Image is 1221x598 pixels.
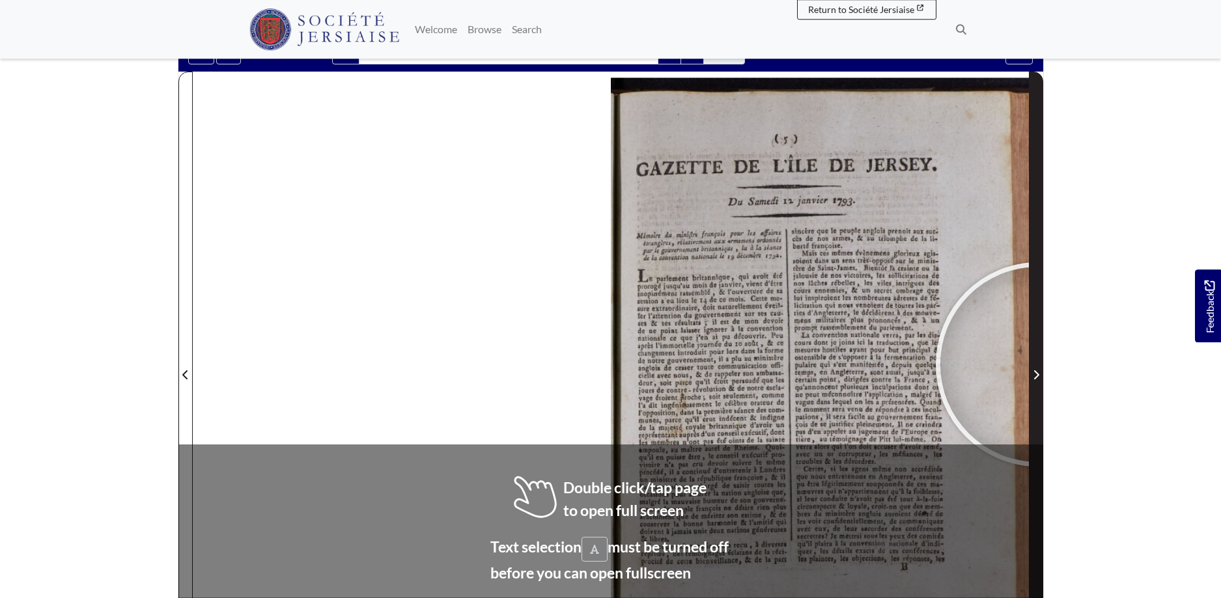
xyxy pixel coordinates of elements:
[808,4,914,15] span: Return to Société Jersiaise
[249,8,400,50] img: Société Jersiaise
[1195,269,1221,342] a: Would you like to provide feedback?
[507,16,547,42] a: Search
[462,16,507,42] a: Browse
[410,16,462,42] a: Welcome
[249,5,400,53] a: Société Jersiaise logo
[1201,280,1217,333] span: Feedback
